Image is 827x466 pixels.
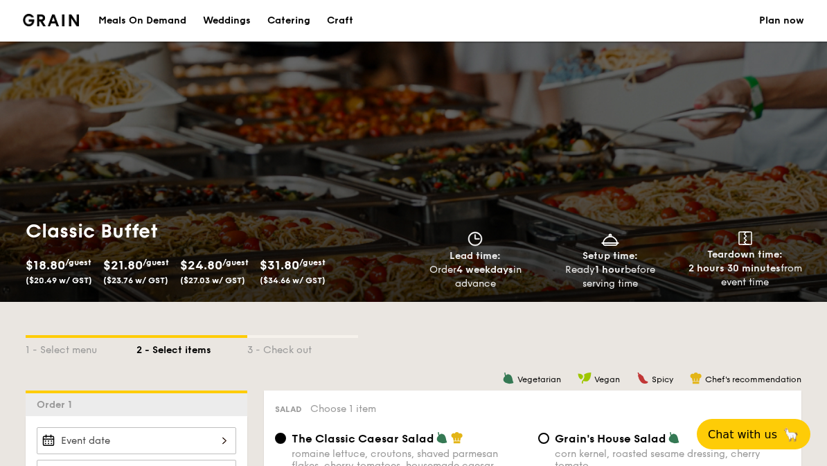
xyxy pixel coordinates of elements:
[26,258,65,273] span: $18.80
[688,262,781,274] strong: 2 hours 30 minutes
[247,338,358,357] div: 3 - Check out
[260,258,299,273] span: $31.80
[683,262,807,289] div: from event time
[136,338,247,357] div: 2 - Select items
[65,258,91,267] span: /guest
[23,14,79,26] a: Logotype
[637,372,649,384] img: icon-spicy.37a8142b.svg
[450,250,501,262] span: Lead time:
[465,231,486,247] img: icon-clock.2db775ea.svg
[502,372,515,384] img: icon-vegetarian.fe4039eb.svg
[707,249,783,260] span: Teardown time:
[413,263,537,291] div: Order in advance
[103,258,143,273] span: $21.80
[451,431,463,444] img: icon-chef-hat.a58ddaea.svg
[578,372,592,384] img: icon-vegan.f8ff3823.svg
[310,403,376,415] span: Choose 1 item
[26,338,136,357] div: 1 - Select menu
[600,231,621,247] img: icon-dish.430c3a2e.svg
[456,264,513,276] strong: 4 weekdays
[555,432,666,445] span: Grain's House Salad
[594,375,620,384] span: Vegan
[705,375,801,384] span: Chef's recommendation
[180,258,222,273] span: $24.80
[26,276,92,285] span: ($20.49 w/ GST)
[708,428,777,441] span: Chat with us
[697,419,810,449] button: Chat with us🦙
[143,258,169,267] span: /guest
[517,375,561,384] span: Vegetarian
[652,375,673,384] span: Spicy
[37,427,236,454] input: Event date
[583,250,638,262] span: Setup time:
[275,404,302,414] span: Salad
[26,219,408,244] h1: Classic Buffet
[222,258,249,267] span: /guest
[595,264,625,276] strong: 1 hour
[538,433,549,444] input: Grain's House Saladcorn kernel, roasted sesame dressing, cherry tomato
[299,258,326,267] span: /guest
[436,431,448,444] img: icon-vegetarian.fe4039eb.svg
[738,231,752,245] img: icon-teardown.65201eee.svg
[549,263,673,291] div: Ready before serving time
[37,399,78,411] span: Order 1
[23,14,79,26] img: Grain
[260,276,326,285] span: ($34.66 w/ GST)
[180,276,245,285] span: ($27.03 w/ GST)
[690,372,702,384] img: icon-chef-hat.a58ddaea.svg
[783,427,799,442] span: 🦙
[668,431,680,444] img: icon-vegetarian.fe4039eb.svg
[103,276,168,285] span: ($23.76 w/ GST)
[275,433,286,444] input: The Classic Caesar Saladromaine lettuce, croutons, shaved parmesan flakes, cherry tomatoes, house...
[292,432,434,445] span: The Classic Caesar Salad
